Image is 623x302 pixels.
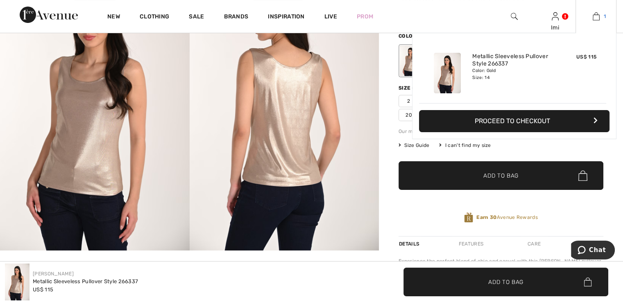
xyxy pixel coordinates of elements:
[399,109,419,121] span: 20
[399,128,603,135] div: Our model is 5'9"/175 cm and wears a size 6.
[552,12,559,20] a: Sign In
[593,11,600,21] img: My Bag
[107,13,120,22] a: New
[578,237,603,251] div: Shipping
[511,11,518,21] img: search the website
[535,23,575,32] div: Imi
[33,286,53,293] span: US$ 115
[224,13,249,22] a: Brands
[189,13,204,22] a: Sale
[576,11,616,21] a: 1
[399,161,603,190] button: Add to Bag
[584,277,591,286] img: Bag.svg
[488,277,523,286] span: Add to Bag
[399,257,603,294] div: Experience the perfect blend of chic and casual with this [PERSON_NAME] pullover. Designed for a ...
[464,212,473,223] img: Avenue Rewards
[576,54,596,60] span: US$ 115
[476,214,496,220] strong: Earn 30
[20,7,78,23] img: 1ère Avenue
[419,110,609,132] button: Proceed to Checkout
[472,68,553,81] div: Color: Gold Size: 14
[5,264,29,300] img: Metallic Sleeveless Pullover Style 266337
[452,237,490,251] div: Features
[399,33,418,39] span: Color:
[552,11,559,21] img: My Info
[357,12,373,21] a: Prom
[399,95,419,107] span: 2
[400,45,421,76] div: Gold
[434,53,461,93] img: Metallic Sleeveless Pullover Style 266337
[476,214,537,221] span: Avenue Rewards
[604,13,606,20] span: 1
[33,271,74,277] a: [PERSON_NAME]
[521,237,548,251] div: Care
[140,13,169,22] a: Clothing
[33,277,138,286] div: Metallic Sleeveless Pullover Style 266337
[472,53,553,68] a: Metallic Sleeveless Pullover Style 266337
[571,241,615,261] iframe: Opens a widget where you can chat to one of our agents
[399,237,421,251] div: Details
[403,268,608,296] button: Add to Bag
[268,13,304,22] span: Inspiration
[399,142,429,149] span: Size Guide
[399,84,535,92] div: Size ([GEOGRAPHIC_DATA]/[GEOGRAPHIC_DATA]):
[324,12,337,21] a: Live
